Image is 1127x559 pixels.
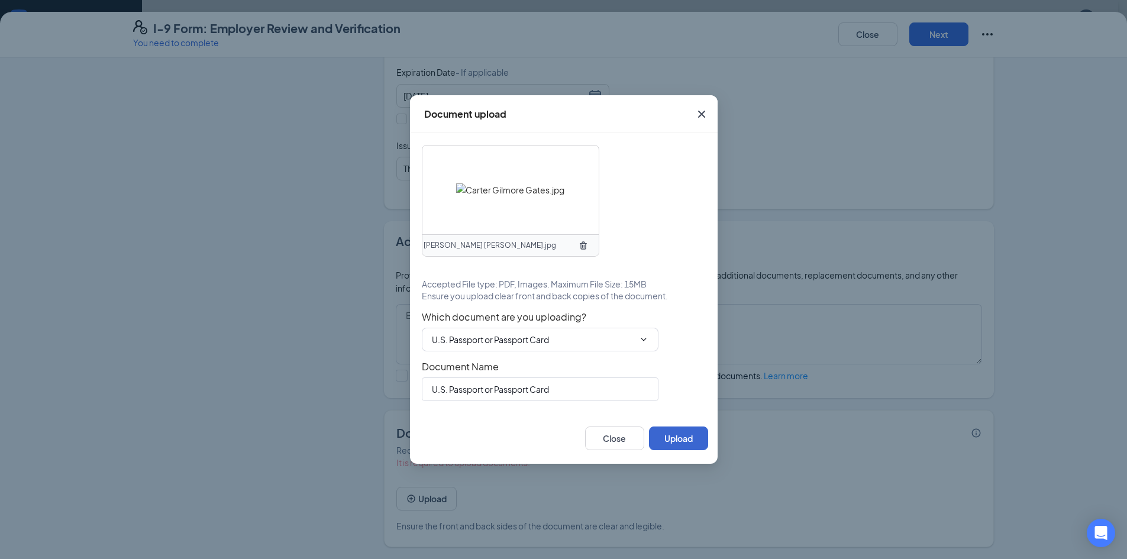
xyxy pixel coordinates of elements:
[695,107,709,121] svg: Cross
[579,241,588,250] svg: TrashOutline
[649,426,708,450] button: Upload
[422,290,668,302] span: Ensure you upload clear front and back copies of the document.
[422,278,647,290] span: Accepted File type: PDF, Images. Maximum File Size: 15MB
[585,426,644,450] button: Close
[424,108,506,121] div: Document upload
[639,335,648,344] svg: ChevronDown
[1087,519,1115,547] div: Open Intercom Messenger
[432,333,634,346] input: Select document type
[574,236,593,255] button: TrashOutline
[422,311,706,323] span: Which document are you uploading?
[686,95,718,133] button: Close
[422,377,658,401] input: Enter document name
[456,183,564,196] img: Carter Gilmore Gates.jpg
[424,240,556,251] span: [PERSON_NAME] [PERSON_NAME].jpg
[422,361,706,373] span: Document Name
